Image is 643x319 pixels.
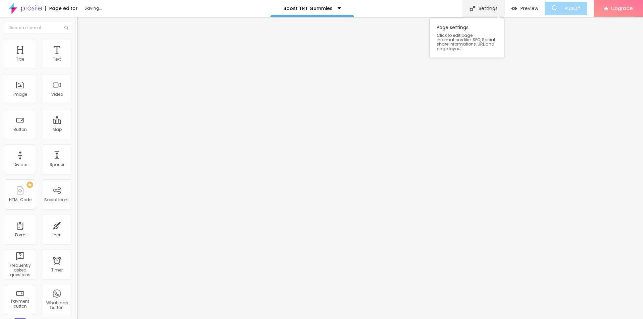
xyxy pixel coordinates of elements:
[437,33,497,51] span: Click to edit page informations like: SEO, Social share informations, URL and page layout.
[15,233,25,237] div: Form
[16,57,24,62] div: Title
[283,6,333,11] p: Boost TRT Gummies
[44,301,70,310] div: Whatsapp button
[13,127,27,132] div: Button
[470,6,475,11] img: Icone
[611,5,633,11] span: Upgrade
[9,197,31,202] div: HTML Code
[430,18,504,58] div: Page settings
[7,263,33,277] div: Frequently asked questions
[53,57,61,62] div: Text
[5,22,72,34] input: Search element
[511,6,517,11] img: view-1.svg
[565,6,581,11] span: Publish
[50,162,64,167] div: Spacer
[545,2,587,15] button: Publish
[51,92,63,97] div: Video
[7,299,33,309] div: Payment button
[77,17,643,319] iframe: Editor
[520,6,538,11] span: Preview
[44,197,70,202] div: Social Icons
[64,26,68,30] img: Icone
[51,268,63,272] div: Timer
[84,6,161,10] div: Saving...
[53,127,62,132] div: Map
[45,6,78,11] div: Page editor
[53,233,62,237] div: Icon
[13,92,27,97] div: Image
[505,2,545,15] button: Preview
[13,162,27,167] div: Divider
